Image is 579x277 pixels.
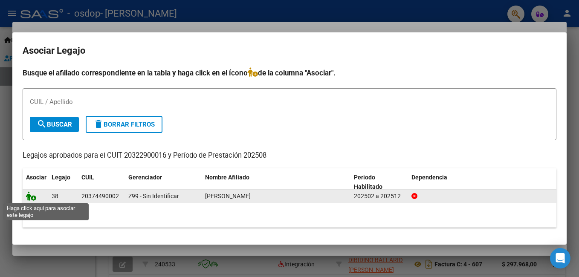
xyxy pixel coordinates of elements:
div: 1 registros [23,206,556,228]
div: Open Intercom Messenger [550,248,570,268]
span: Asociar [26,174,46,181]
button: Borrar Filtros [86,116,162,133]
h2: Asociar Legajo [23,43,556,59]
button: Buscar [30,117,79,132]
span: Borrar Filtros [93,121,155,128]
div: 202502 a 202512 [354,191,405,201]
datatable-header-cell: Asociar [23,168,48,196]
span: Dependencia [411,174,447,181]
span: Z99 - Sin Identificar [128,193,179,199]
span: Gerenciador [128,174,162,181]
span: Buscar [37,121,72,128]
datatable-header-cell: Periodo Habilitado [350,168,408,196]
div: 20374490002 [81,191,119,201]
span: CUIL [81,174,94,181]
datatable-header-cell: Gerenciador [125,168,202,196]
mat-icon: delete [93,119,104,129]
p: Legajos aprobados para el CUIT 20322900016 y Período de Prestación 202508 [23,150,556,161]
mat-icon: search [37,119,47,129]
span: Legajo [52,174,70,181]
datatable-header-cell: CUIL [78,168,125,196]
span: GARCIA GONZALO EZEQUIEL [205,193,251,199]
span: Nombre Afiliado [205,174,249,181]
h4: Busque el afiliado correspondiente en la tabla y haga click en el ícono de la columna "Asociar". [23,67,556,78]
datatable-header-cell: Nombre Afiliado [202,168,350,196]
datatable-header-cell: Dependencia [408,168,557,196]
span: Periodo Habilitado [354,174,382,190]
datatable-header-cell: Legajo [48,168,78,196]
span: 38 [52,193,58,199]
